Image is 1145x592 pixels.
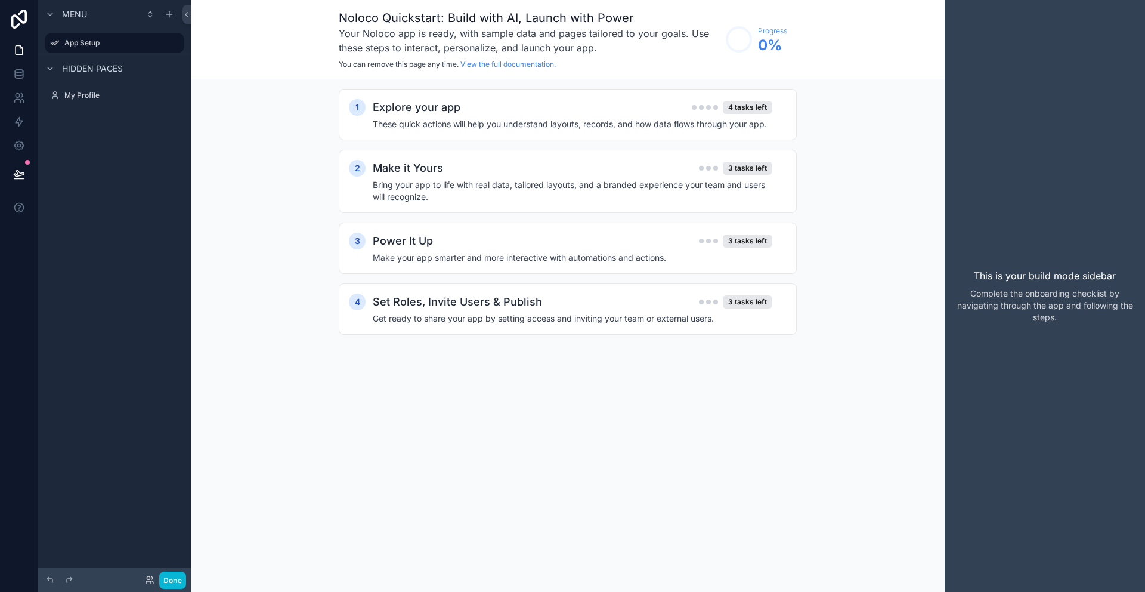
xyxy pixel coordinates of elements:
[159,572,186,589] button: Done
[339,60,459,69] span: You can remove this page any time.
[45,86,184,105] a: My Profile
[974,269,1116,283] p: This is your build mode sidebar
[62,63,123,75] span: Hidden pages
[758,26,787,36] span: Progress
[62,8,87,20] span: Menu
[339,26,720,55] h3: Your Noloco app is ready, with sample data and pages tailored to your goals. Use these steps to i...
[64,38,177,48] label: App Setup
[64,91,181,100] label: My Profile
[45,33,184,53] a: App Setup
[460,60,556,69] a: View the full documentation.
[339,10,720,26] h1: Noloco Quickstart: Build with AI, Launch with Power
[758,36,787,55] span: 0 %
[954,288,1135,323] p: Complete the onboarding checklist by navigating through the app and following the steps.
